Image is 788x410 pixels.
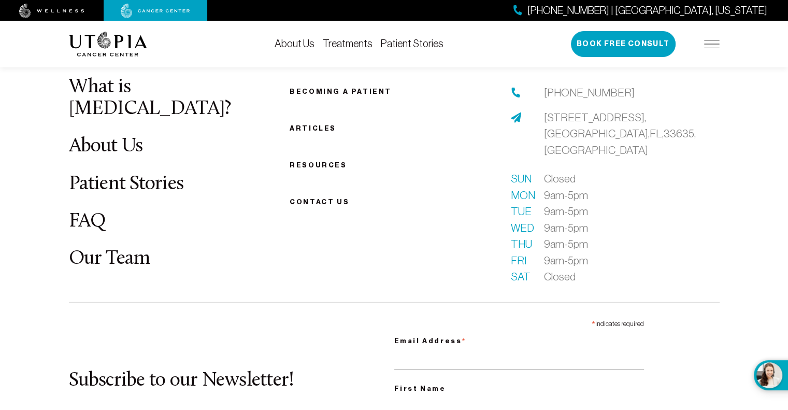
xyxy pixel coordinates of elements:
img: wellness [19,4,84,18]
button: Book Free Consult [571,31,676,57]
span: Tue [511,203,532,220]
span: Closed [544,171,576,187]
img: phone [511,88,521,98]
span: 9am-5pm [544,252,588,269]
span: Contact us [290,198,349,206]
span: 9am-5pm [544,187,588,204]
span: Mon [511,187,532,204]
img: icon-hamburger [704,40,720,48]
span: Sat [511,268,532,285]
a: Articles [290,124,336,132]
a: Patient Stories [381,38,443,49]
h2: Subscribe to our Newsletter! [69,370,394,392]
div: indicates required [394,315,644,330]
span: Thu [511,236,532,252]
span: [PHONE_NUMBER] | [GEOGRAPHIC_DATA], [US_STATE] [527,3,767,18]
a: [STREET_ADDRESS],[GEOGRAPHIC_DATA],FL,33635,[GEOGRAPHIC_DATA] [544,109,720,159]
a: [PHONE_NUMBER] [544,84,635,101]
span: Fri [511,252,532,269]
span: [STREET_ADDRESS], [GEOGRAPHIC_DATA], FL, 33635, [GEOGRAPHIC_DATA] [544,111,696,156]
a: [PHONE_NUMBER] | [GEOGRAPHIC_DATA], [US_STATE] [513,3,767,18]
a: Becoming a patient [290,88,392,95]
label: First Name [394,383,644,395]
a: FAQ [69,211,106,232]
a: What is [MEDICAL_DATA]? [69,77,231,119]
a: Resources [290,161,347,169]
span: Closed [544,268,576,285]
span: Sun [511,171,532,187]
a: About Us [69,136,143,157]
a: Our Team [69,249,150,269]
img: cancer center [121,4,190,18]
label: Email Address [394,330,644,349]
img: address [511,112,521,123]
a: Patient Stories [69,174,184,194]
span: Wed [511,220,532,236]
span: 9am-5pm [544,220,588,236]
img: logo [69,32,147,56]
a: Treatments [323,38,372,49]
span: 9am-5pm [544,203,588,220]
span: 9am-5pm [544,236,588,252]
a: About Us [275,38,314,49]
